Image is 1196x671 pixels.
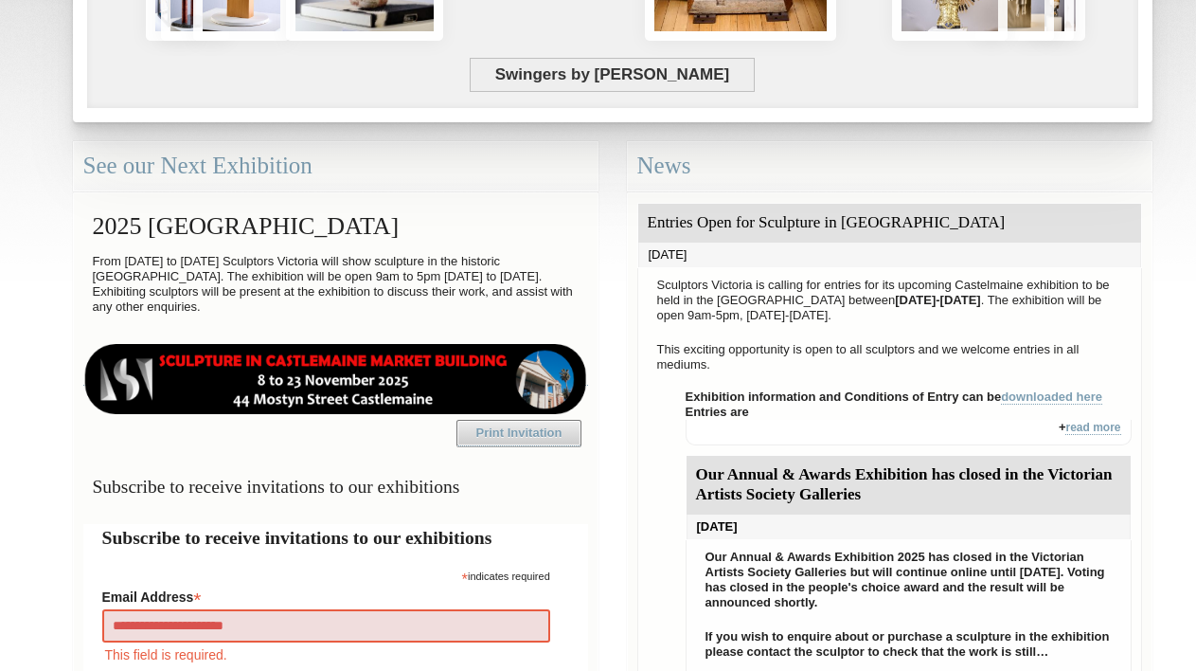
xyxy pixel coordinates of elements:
strong: Exhibition information and Conditions of Entry can be [686,390,1103,405]
p: This exciting opportunity is open to all sculptors and we welcome entries in all mediums. [648,337,1132,377]
div: See our Next Exhibition [73,141,598,191]
div: Entries Open for Sculpture in [GEOGRAPHIC_DATA] [638,204,1141,243]
p: From [DATE] to [DATE] Sculptors Victoria will show sculpture in the historic [GEOGRAPHIC_DATA]. T... [83,249,588,319]
strong: [DATE]-[DATE] [895,293,981,307]
h2: 2025 [GEOGRAPHIC_DATA] [83,203,588,249]
div: News [627,141,1152,191]
div: Our Annual & Awards Exhibition has closed in the Victorian Artists Society Galleries [687,456,1131,515]
a: downloaded here [1001,390,1102,405]
a: read more [1065,421,1120,435]
a: Print Invitation [456,420,581,446]
p: If you wish to enquire about or purchase a sculpture in the exhibition please contact the sculpto... [696,625,1121,664]
span: Swingers by [PERSON_NAME] [470,58,755,92]
div: indicates required [102,566,550,584]
img: castlemaine-ldrbd25v2.png [83,344,588,414]
p: Sculptors Victoria is calling for entries for its upcoming Castelmaine exhibition to be held in t... [648,273,1132,328]
p: Our Annual & Awards Exhibition 2025 has closed in the Victorian Artists Society Galleries but wil... [696,545,1121,615]
div: [DATE] [638,243,1141,267]
h2: Subscribe to receive invitations to our exhibitions [102,524,569,552]
div: + [686,420,1132,445]
div: [DATE] [687,515,1131,539]
h3: Subscribe to receive invitations to our exhibitions [83,468,588,505]
label: Email Address [102,584,550,607]
div: This field is required. [102,644,550,665]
